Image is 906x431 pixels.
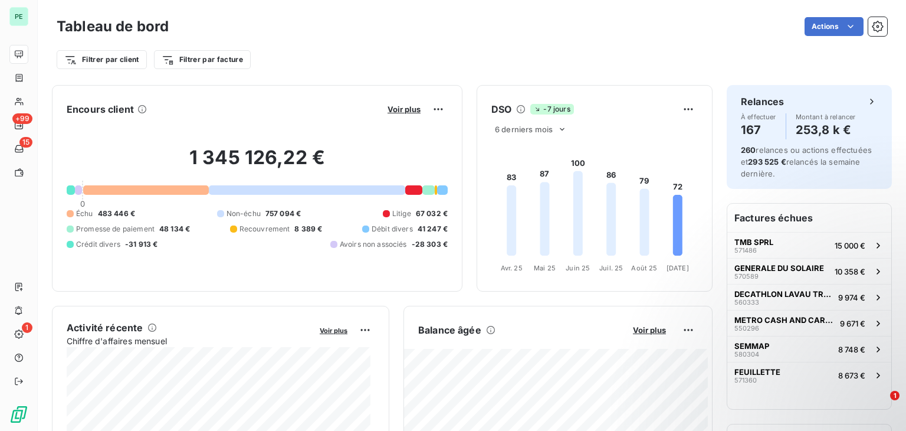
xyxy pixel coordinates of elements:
span: relances ou actions effectuées et relancés la semaine dernière. [741,145,872,178]
span: 15 [19,137,32,148]
h4: 253,8 k € [796,120,856,139]
button: Actions [805,17,864,36]
span: Avoirs non associés [340,239,407,250]
span: 8 389 € [294,224,322,234]
span: Non-échu [226,208,261,219]
span: Litige [392,208,411,219]
span: Recouvrement [239,224,290,234]
span: 41 247 € [418,224,448,234]
h6: Activité récente [67,321,143,335]
iframe: Intercom live chat [866,391,894,419]
span: Voir plus [388,105,421,114]
span: 570589 [734,273,759,280]
h2: 1 345 126,22 € [67,146,448,181]
button: METRO CASH AND CARRY FRANCE5502969 671 € [727,310,891,336]
span: 571486 [734,247,757,254]
span: 48 134 € [159,224,190,234]
span: Échu [76,208,93,219]
div: PE [9,7,28,26]
button: Voir plus [384,104,424,115]
span: Chiffre d'affaires mensuel [67,335,311,347]
span: Voir plus [320,326,347,335]
h6: Balance âgée [418,323,481,337]
span: Montant à relancer [796,113,856,120]
span: 67 032 € [416,208,448,219]
span: GENERALE DU SOLAIRE [734,263,824,273]
h3: Tableau de bord [57,16,169,37]
span: METRO CASH AND CARRY FRANCE [734,315,835,325]
button: Voir plus [316,325,351,335]
span: Crédit divers [76,239,120,250]
button: GENERALE DU SOLAIRE57058910 358 € [727,258,891,284]
button: Voir plus [629,325,669,335]
span: +99 [12,113,32,124]
span: 483 446 € [98,208,135,219]
button: Filtrer par facture [154,50,251,69]
span: 260 [741,145,756,155]
span: 6 derniers mois [495,125,553,134]
tspan: Août 25 [631,264,657,272]
tspan: Juin 25 [566,264,590,272]
span: -28 303 € [412,239,448,250]
h6: Factures échues [727,204,891,232]
span: Débit divers [372,224,413,234]
span: 9 974 € [838,293,865,302]
span: -31 913 € [125,239,157,250]
tspan: Juil. 25 [599,264,623,272]
span: DECATHLON LAVAU TROYES [734,289,833,299]
h6: Encours client [67,102,134,116]
span: À effectuer [741,113,776,120]
span: Promesse de paiement [76,224,155,234]
button: DECATHLON LAVAU TROYES5603339 974 € [727,284,891,310]
span: 1 [890,391,900,400]
tspan: Avr. 25 [501,264,523,272]
span: TMB SPRL [734,237,773,247]
span: 560333 [734,299,759,306]
tspan: Mai 25 [534,264,556,272]
button: Filtrer par client [57,50,147,69]
button: TMB SPRL57148615 000 € [727,232,891,258]
span: 0 [80,199,85,208]
tspan: [DATE] [667,264,689,272]
span: 1 [22,322,32,333]
h6: DSO [491,102,511,116]
img: Logo LeanPay [9,405,28,424]
span: Voir plus [633,325,666,335]
h6: Relances [741,94,784,109]
span: 10 358 € [835,267,865,276]
span: -7 jours [530,104,573,115]
span: 757 094 € [265,208,301,219]
span: 15 000 € [835,241,865,250]
span: 293 525 € [748,157,786,166]
h4: 167 [741,120,776,139]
